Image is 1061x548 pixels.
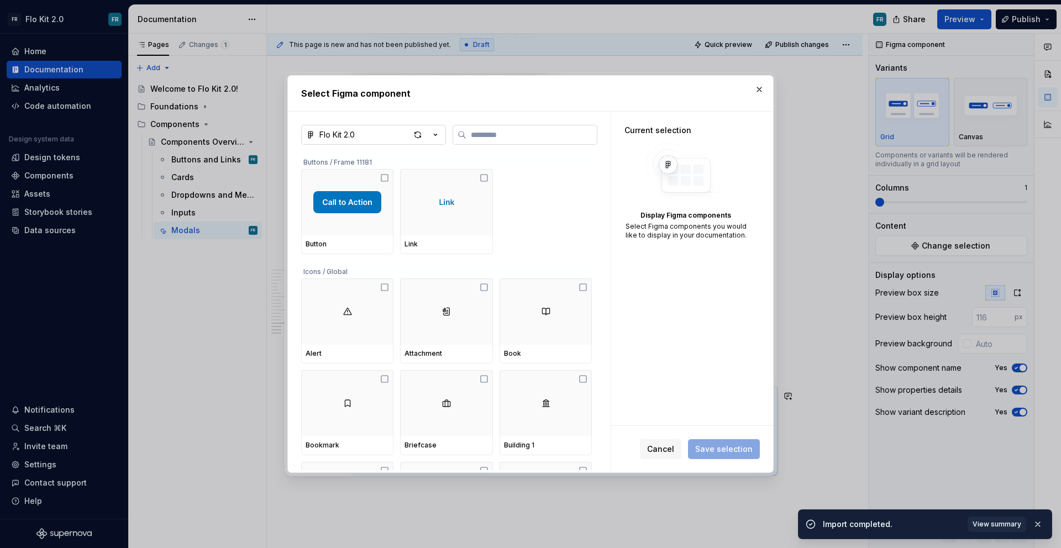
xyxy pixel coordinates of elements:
[306,441,389,450] div: Bookmark
[319,129,355,140] div: Flo Kit 2.0
[301,87,760,100] h2: Select Figma component
[405,441,488,450] div: Briefcase
[405,349,488,358] div: Attachment
[301,125,446,145] button: Flo Kit 2.0
[823,519,961,530] div: Import completed.
[306,349,389,358] div: Alert
[504,349,587,358] div: Book
[624,125,747,136] div: Current selection
[405,240,488,249] div: Link
[504,441,587,450] div: Building 1
[301,151,592,169] div: Buttons / Frame 11181
[624,211,747,220] div: Display Figma components
[306,240,389,249] div: Button
[640,439,681,459] button: Cancel
[301,261,592,278] div: Icons / Global
[647,444,674,455] span: Cancel
[624,222,747,240] div: Select Figma components you would like to display in your documentation.
[973,520,1021,529] span: View summary
[968,517,1026,532] button: View summary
